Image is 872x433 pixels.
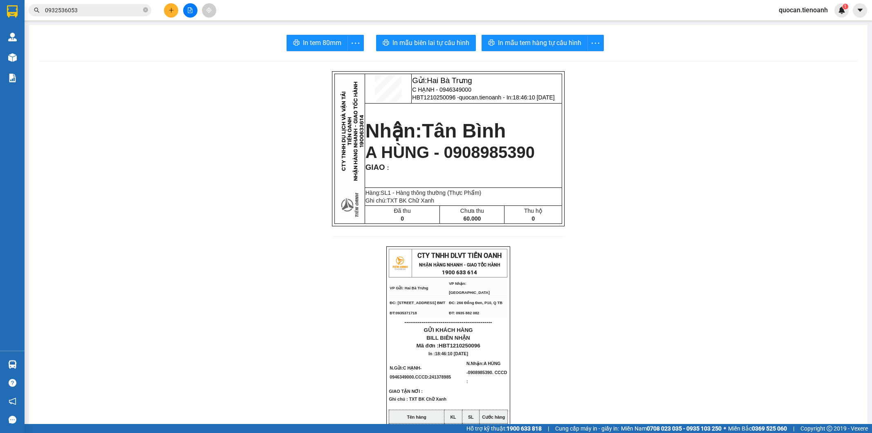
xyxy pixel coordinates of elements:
[45,6,141,15] input: Tìm tên, số ĐT hoặc mã đơn
[449,301,502,305] span: ĐC: 266 Đồng Đen, P10, Q TB
[390,286,428,290] span: VP Gửi: Hai Bà Trưng
[426,335,470,341] span: BILL BIÊN NHẬN
[34,7,40,13] span: search
[365,120,506,142] strong: Nhận:
[752,425,787,432] strong: 0369 525 060
[621,424,722,433] span: Miền Nam
[482,35,588,51] button: printerIn mẫu tem hàng tự cấu hình
[8,53,17,62] img: warehouse-icon
[407,415,426,419] strong: Tên hàng
[513,94,554,101] span: 18:46:10 [DATE]
[303,38,341,48] span: In tem 80mm
[187,7,193,13] span: file-add
[365,143,535,161] span: A HÙNG - 0908985390
[293,39,300,47] span: printer
[419,262,500,268] strong: NHẬN HÀNG NHANH - GIAO TỐC HÀNH
[772,5,834,15] span: quocan.tienoanh
[424,327,473,333] span: GỬI KHÁCH HÀNG
[390,301,445,305] span: ĐC: [STREET_ADDRESS] BMT
[183,3,197,18] button: file-add
[416,343,480,349] span: Mã đơn :
[843,4,848,9] sup: 1
[793,424,794,433] span: |
[383,39,389,47] span: printer
[466,424,542,433] span: Hỗ trợ kỹ thuật:
[376,35,476,51] button: printerIn mẫu biên lai tự cấu hình
[392,38,469,48] span: In mẫu biên lai tự cấu hình
[390,253,410,273] img: logo
[365,189,481,196] span: Hàng:SL
[143,7,148,12] span: close-circle
[390,365,451,379] span: N.Gửi:
[587,35,604,51] button: more
[449,311,479,315] span: ĐT: 0935 882 082
[202,3,216,18] button: aim
[9,379,16,387] span: question-circle
[412,76,472,85] span: Gửi:
[347,35,364,51] button: more
[404,319,492,325] span: ----------------------------------------------
[8,33,17,41] img: warehouse-icon
[728,424,787,433] span: Miền Bắc
[390,311,417,315] span: ĐT:0935371718
[488,39,495,47] span: printer
[555,424,619,433] span: Cung cấp máy in - giấy in:
[466,370,507,384] span: 0908985390. CCCD :
[588,38,603,48] span: more
[468,415,474,419] strong: SL
[390,374,451,379] span: 0946349000.
[449,282,490,295] span: VP Nhận: [GEOGRAPHIC_DATA]
[403,365,420,370] span: C HẠNH
[365,197,434,204] span: Ghi chú:
[463,215,481,222] span: 60.000
[412,94,554,101] span: HBT1210250096 -
[390,365,451,379] span: -
[8,74,17,82] img: solution-icon
[412,86,471,93] span: C HẠNH - 0946349000
[9,416,16,424] span: message
[459,94,555,101] span: quocan.tienoanh - In:
[389,397,446,408] span: Ghi chú : TXT BK Chữ Xanh
[427,76,472,85] span: Hai Bà Trưng
[164,3,178,18] button: plus
[8,360,17,369] img: warehouse-icon
[466,361,507,384] span: N.Nhận:
[143,7,148,14] span: close-circle
[415,374,451,379] span: CCCD:
[466,361,507,384] span: A HÙNG -
[394,207,410,214] span: Đã thu
[422,120,506,142] span: Tân Bình
[531,215,535,222] span: 0
[287,35,348,51] button: printerIn tem 80mm
[838,7,845,14] img: icon-new-feature
[388,189,481,196] span: 1 - Hàng thông thường (Thực Phẩm)
[482,415,505,419] strong: Cước hàng
[435,351,468,356] span: 18:46:10 [DATE]
[429,374,451,379] span: 241378985
[417,252,502,259] span: CTY TNHH DLVT TIẾN OANH
[7,5,18,18] img: logo-vxr
[844,4,847,9] span: 1
[348,38,363,48] span: more
[853,3,867,18] button: caret-down
[647,425,722,432] strong: 0708 023 035 - 0935 103 250
[401,215,404,222] span: 0
[724,427,726,430] span: ⚪️
[524,207,542,214] span: Thu hộ
[442,269,477,275] strong: 1900 633 614
[460,207,484,214] span: Chưa thu
[387,197,434,204] span: TXT BK Chữ Xanh
[389,389,435,394] span: GIAO TẬN NƠI :
[548,424,549,433] span: |
[9,397,16,405] span: notification
[507,425,542,432] strong: 1900 633 818
[856,7,864,14] span: caret-down
[365,163,385,171] span: GIAO
[206,7,212,13] span: aim
[827,426,832,431] span: copyright
[439,343,480,349] span: HBT1210250096
[498,38,581,48] span: In mẫu tem hàng tự cấu hình
[168,7,174,13] span: plus
[428,351,468,356] span: In :
[450,415,456,419] strong: KL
